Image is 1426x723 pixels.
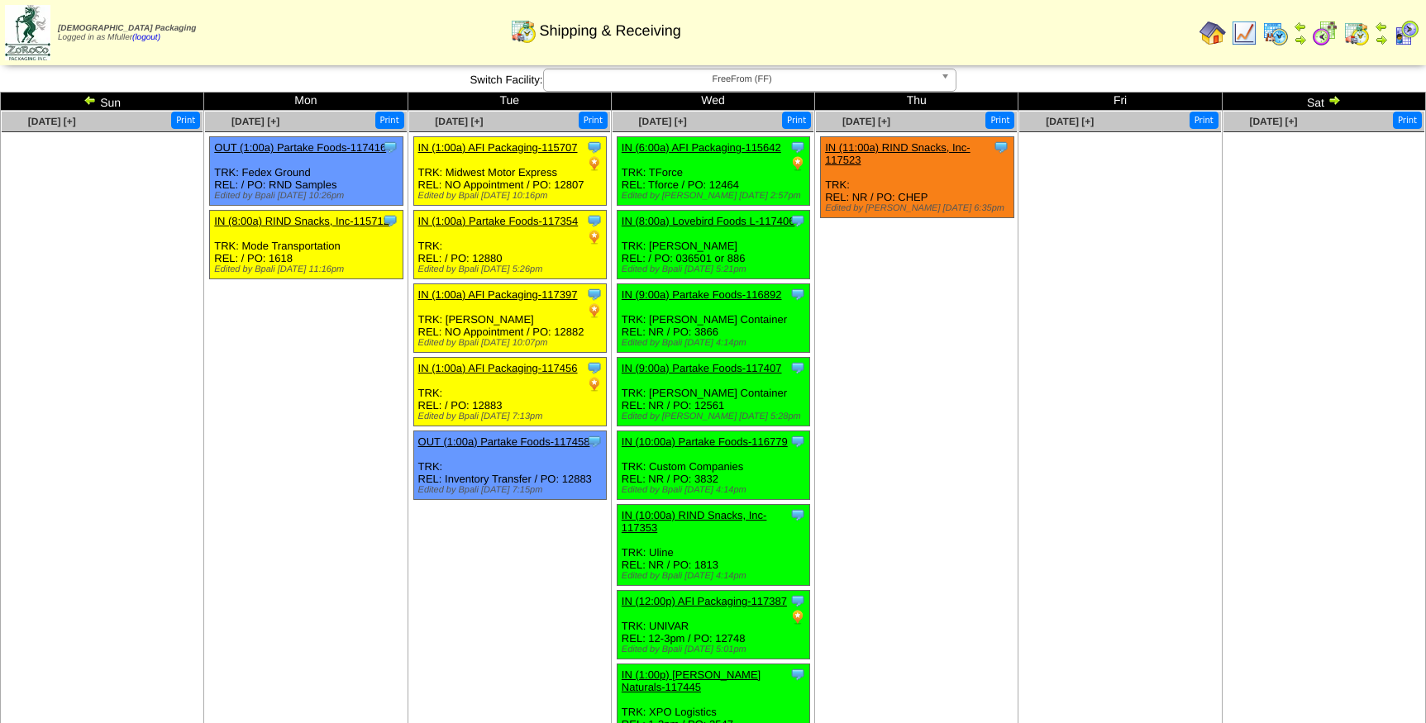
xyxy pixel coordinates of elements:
[83,93,97,107] img: arrowleft.gif
[825,141,971,166] a: IN (11:00a) RIND Snacks, Inc-117523
[413,284,607,353] div: TRK: [PERSON_NAME] REL: NO Appointment / PO: 12882
[617,431,810,500] div: TRK: Custom Companies REL: NR / PO: 3832
[622,595,787,607] a: IN (12:00p) AFI Packaging-117387
[418,288,578,301] a: IN (1:00a) AFI Packaging-117397
[586,359,603,376] img: Tooltip
[586,155,603,172] img: PO
[586,286,603,302] img: Tooltip
[418,215,579,227] a: IN (1:00a) Partake Foods-117354
[617,137,810,206] div: TRK: TForce REL: Tforce / PO: 12464
[789,286,806,302] img: Tooltip
[622,485,810,495] div: Edited by Bpali [DATE] 4:14pm
[58,24,196,33] span: [DEMOGRAPHIC_DATA] Packaging
[1199,20,1226,46] img: home.gif
[1375,20,1388,33] img: arrowleft.gif
[1249,116,1297,127] a: [DATE] [+]
[789,507,806,523] img: Tooltip
[413,137,607,206] div: TRK: Midwest Motor Express REL: NO Appointment / PO: 12807
[622,288,782,301] a: IN (9:00a) Partake Foods-116892
[1046,116,1094,127] a: [DATE] [+]
[132,33,160,42] a: (logout)
[408,93,611,111] td: Tue
[789,666,806,683] img: Tooltip
[210,211,403,279] div: TRK: Mode Transportation REL: / PO: 1618
[586,376,603,392] img: PO
[842,116,890,127] a: [DATE] [+]
[418,362,578,374] a: IN (1:00a) AFI Packaging-117456
[435,116,483,127] a: [DATE] [+]
[622,264,810,274] div: Edited by Bpali [DATE] 5:21pm
[622,435,788,448] a: IN (10:00a) Partake Foods-116779
[821,137,1014,218] div: TRK: REL: NR / PO: CHEP
[782,112,811,129] button: Print
[382,139,398,155] img: Tooltip
[622,571,810,581] div: Edited by Bpali [DATE] 4:14pm
[617,505,810,586] div: TRK: Uline REL: NR / PO: 1813
[622,362,782,374] a: IN (9:00a) Partake Foods-117407
[214,215,389,227] a: IN (8:00a) RIND Snacks, Inc-115712
[617,591,810,659] div: TRK: UNIVAR REL: 12-3pm / PO: 12748
[1393,20,1419,46] img: calendarcustomer.gif
[622,215,795,227] a: IN (8:00a) Lovebird Foods L-117406
[214,191,403,201] div: Edited by Bpali [DATE] 10:26pm
[171,112,200,129] button: Print
[1328,93,1341,107] img: arrowright.gif
[214,264,403,274] div: Edited by Bpali [DATE] 11:16pm
[418,411,607,421] div: Edited by Bpali [DATE] 7:13pm
[1018,93,1222,111] td: Fri
[825,203,1013,213] div: Edited by [PERSON_NAME] [DATE] 6:35pm
[639,116,687,127] span: [DATE] [+]
[611,93,814,111] td: Wed
[1190,112,1219,129] button: Print
[418,191,607,201] div: Edited by Bpali [DATE] 10:16pm
[617,358,810,426] div: TRK: [PERSON_NAME] Container REL: NR / PO: 12561
[382,212,398,229] img: Tooltip
[985,112,1014,129] button: Print
[413,358,607,426] div: TRK: REL: / PO: 12883
[1231,20,1257,46] img: line_graph.gif
[789,139,806,155] img: Tooltip
[204,93,408,111] td: Mon
[510,17,537,44] img: calendarinout.gif
[617,284,810,353] div: TRK: [PERSON_NAME] Container REL: NR / PO: 3866
[622,668,761,693] a: IN (1:00p) [PERSON_NAME] Naturals-117445
[418,435,590,448] a: OUT (1:00a) Partake Foods-117458
[586,212,603,229] img: Tooltip
[617,211,810,279] div: TRK: [PERSON_NAME] REL: / PO: 036501 or 886
[551,69,934,89] span: FreeFrom (FF)
[1393,112,1422,129] button: Print
[789,609,806,625] img: PO
[622,411,810,421] div: Edited by [PERSON_NAME] [DATE] 5:28pm
[622,338,810,348] div: Edited by Bpali [DATE] 4:14pm
[993,139,1009,155] img: Tooltip
[28,116,76,127] a: [DATE] [+]
[789,433,806,449] img: Tooltip
[586,433,603,449] img: Tooltip
[58,24,196,42] span: Logged in as Mfuller
[1262,20,1289,46] img: calendarprod.gif
[586,229,603,245] img: PO
[418,338,607,348] div: Edited by Bpali [DATE] 10:07pm
[1343,20,1370,46] img: calendarinout.gif
[210,137,403,206] div: TRK: Fedex Ground REL: / PO: RND Samples
[1312,20,1338,46] img: calendarblend.gif
[413,431,607,500] div: TRK: REL: Inventory Transfer / PO: 12883
[789,592,806,609] img: Tooltip
[622,191,810,201] div: Edited by [PERSON_NAME] [DATE] 2:57pm
[579,112,608,129] button: Print
[789,155,806,172] img: PO
[5,5,50,60] img: zoroco-logo-small.webp
[586,302,603,319] img: PO
[540,22,681,40] span: Shipping & Receiving
[1,93,204,111] td: Sun
[1375,33,1388,46] img: arrowright.gif
[1222,93,1425,111] td: Sat
[622,509,767,534] a: IN (10:00a) RIND Snacks, Inc-117353
[789,359,806,376] img: Tooltip
[622,141,781,154] a: IN (6:00a) AFI Packaging-115642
